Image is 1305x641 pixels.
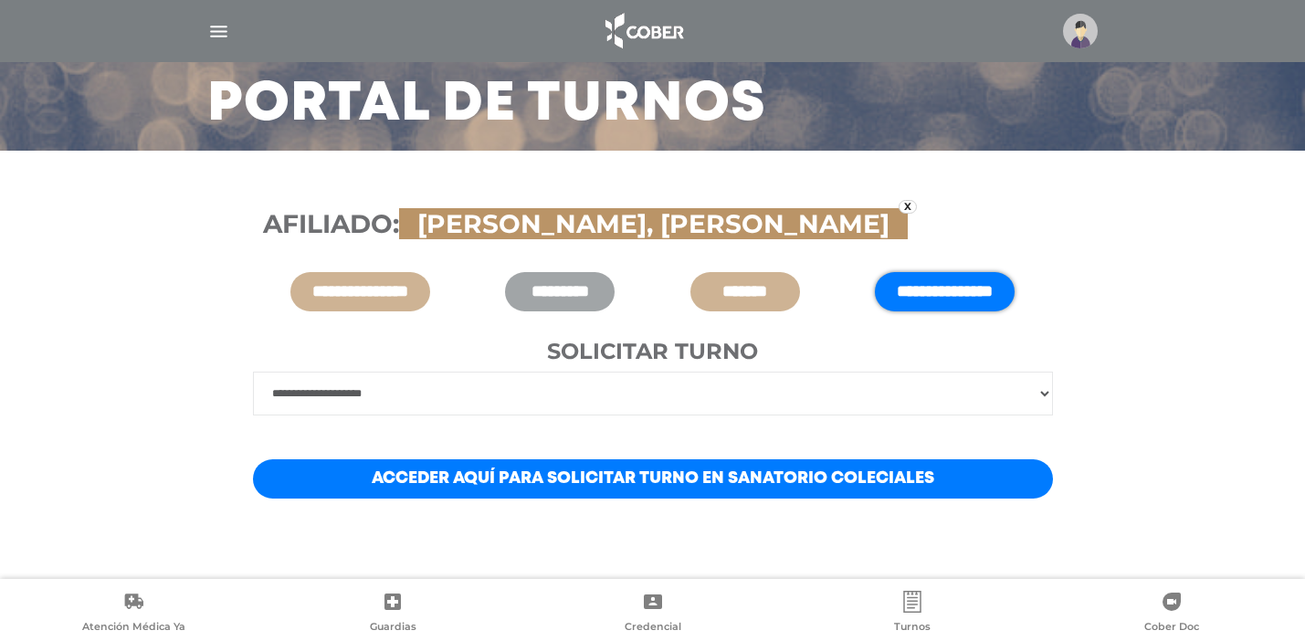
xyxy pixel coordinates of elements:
a: Atención Médica Ya [4,591,263,637]
span: Atención Médica Ya [82,620,185,636]
a: x [899,200,917,214]
a: Credencial [522,591,782,637]
h3: Portal de turnos [207,81,766,129]
h3: Afiliado: [263,209,1043,240]
a: Guardias [263,591,522,637]
span: Turnos [894,620,931,636]
span: Guardias [370,620,416,636]
a: Acceder aquí para solicitar turno en Sanatorio Coleciales [253,459,1053,499]
a: Cober Doc [1042,591,1301,637]
h4: Solicitar turno [253,339,1053,365]
span: Credencial [625,620,681,636]
img: logo_cober_home-white.png [595,9,691,53]
span: [PERSON_NAME], [PERSON_NAME] [408,208,899,239]
img: profile-placeholder.svg [1063,14,1098,48]
a: Turnos [783,591,1042,637]
img: Cober_menu-lines-white.svg [207,20,230,43]
span: Cober Doc [1144,620,1199,636]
